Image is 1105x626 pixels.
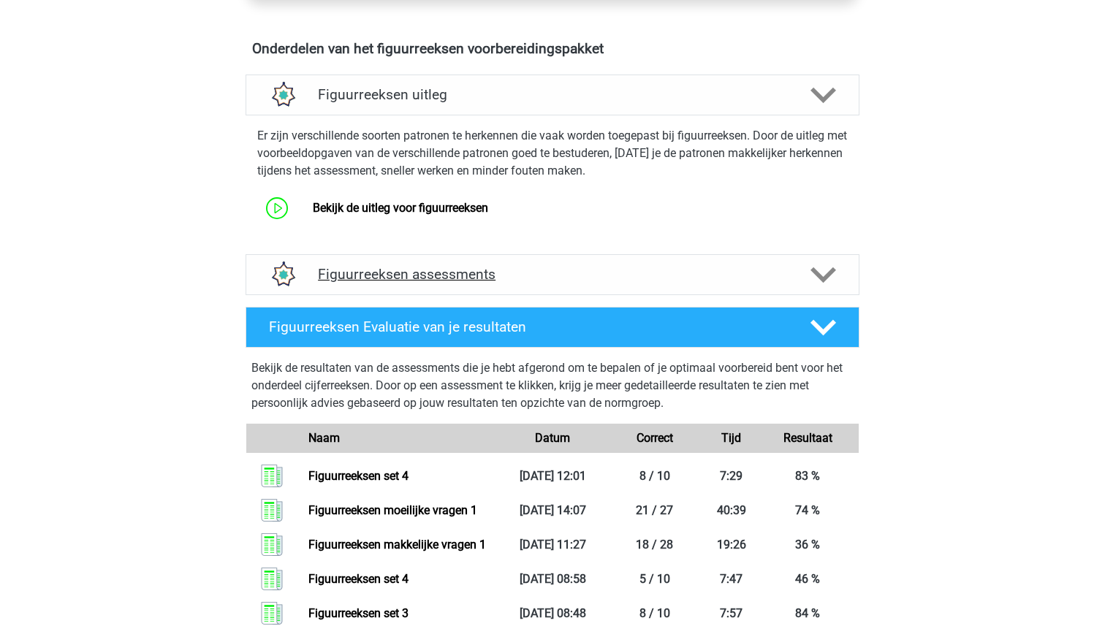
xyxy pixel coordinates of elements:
[297,430,501,447] div: Naam
[308,469,409,483] a: Figuurreeksen set 4
[308,503,477,517] a: Figuurreeksen moeilijke vragen 1
[240,254,865,295] a: assessments Figuurreeksen assessments
[240,307,865,348] a: Figuurreeksen Evaluatie van je resultaten
[264,256,301,293] img: figuurreeksen assessments
[756,430,859,447] div: Resultaat
[308,606,409,620] a: Figuurreeksen set 3
[313,201,488,215] a: Bekijk de uitleg voor figuurreeksen
[308,538,486,551] a: Figuurreeksen makkelijke vragen 1
[264,76,301,113] img: figuurreeksen uitleg
[257,127,848,180] p: Er zijn verschillende soorten patronen te herkennen die vaak worden toegepast bij figuurreeksen. ...
[501,430,604,447] div: Datum
[269,318,787,335] h4: Figuurreeksen Evaluatie van je resultaten
[251,359,854,412] p: Bekijk de resultaten van de assessments die je hebt afgerond om te bepalen of je optimaal voorber...
[318,86,787,103] h4: Figuurreeksen uitleg
[706,430,757,447] div: Tijd
[252,40,853,57] h4: Onderdelen van het figuurreeksen voorbereidingspakket
[240,75,865,115] a: uitleg Figuurreeksen uitleg
[604,430,706,447] div: Correct
[318,266,787,283] h4: Figuurreeksen assessments
[308,572,409,586] a: Figuurreeksen set 4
